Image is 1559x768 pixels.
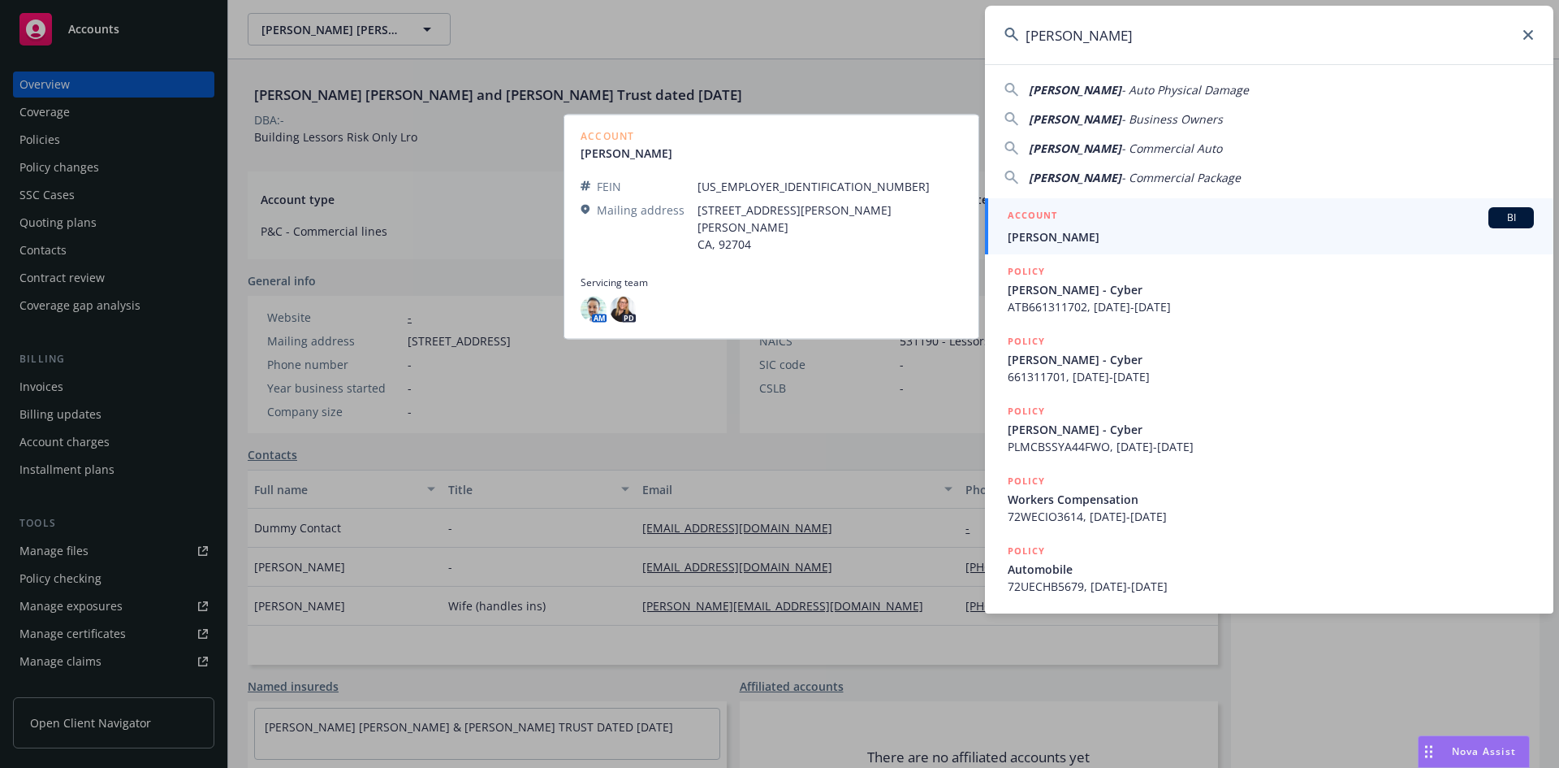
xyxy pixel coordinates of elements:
span: - Commercial Package [1121,170,1241,185]
a: POLICYWorkers Compensation72WECIO3614, [DATE]-[DATE] [985,464,1553,534]
span: 72UECHB5679, [DATE]-[DATE] [1008,578,1534,595]
h5: POLICY [1008,473,1045,489]
h5: POLICY [1008,263,1045,280]
span: [PERSON_NAME] [1029,141,1121,156]
a: POLICY[PERSON_NAME] - CyberATB661311702, [DATE]-[DATE] [985,254,1553,324]
a: POLICY[PERSON_NAME] - CyberPLMCBSSYA44FWO, [DATE]-[DATE] [985,394,1553,464]
span: ATB661311702, [DATE]-[DATE] [1008,298,1534,315]
span: [PERSON_NAME] [1008,228,1534,245]
h5: POLICY [1008,403,1045,419]
span: [PERSON_NAME] [1029,170,1121,185]
span: - Business Owners [1121,111,1223,127]
button: Nova Assist [1418,735,1530,768]
a: ACCOUNTBI[PERSON_NAME] [985,198,1553,254]
span: BI [1495,210,1527,225]
span: [PERSON_NAME] [1029,111,1121,127]
span: PLMCBSSYA44FWO, [DATE]-[DATE] [1008,438,1534,455]
span: 661311701, [DATE]-[DATE] [1008,368,1534,385]
span: [PERSON_NAME] - Cyber [1008,421,1534,438]
div: Drag to move [1419,736,1439,767]
h5: POLICY [1008,543,1045,559]
span: Nova Assist [1452,744,1516,758]
span: 72WECIO3614, [DATE]-[DATE] [1008,508,1534,525]
span: [PERSON_NAME] - Cyber [1008,281,1534,298]
span: Automobile [1008,561,1534,578]
span: - Auto Physical Damage [1121,82,1249,98]
input: Search... [985,6,1553,64]
h5: POLICY [1008,333,1045,349]
span: [PERSON_NAME] [1029,82,1121,98]
a: POLICYAutomobile72UECHB5679, [DATE]-[DATE] [985,534,1553,604]
span: - Commercial Auto [1121,141,1222,156]
h5: ACCOUNT [1008,207,1057,227]
a: POLICY[PERSON_NAME] - Cyber661311701, [DATE]-[DATE] [985,324,1553,394]
span: Workers Compensation [1008,491,1534,508]
span: [PERSON_NAME] - Cyber [1008,351,1534,368]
